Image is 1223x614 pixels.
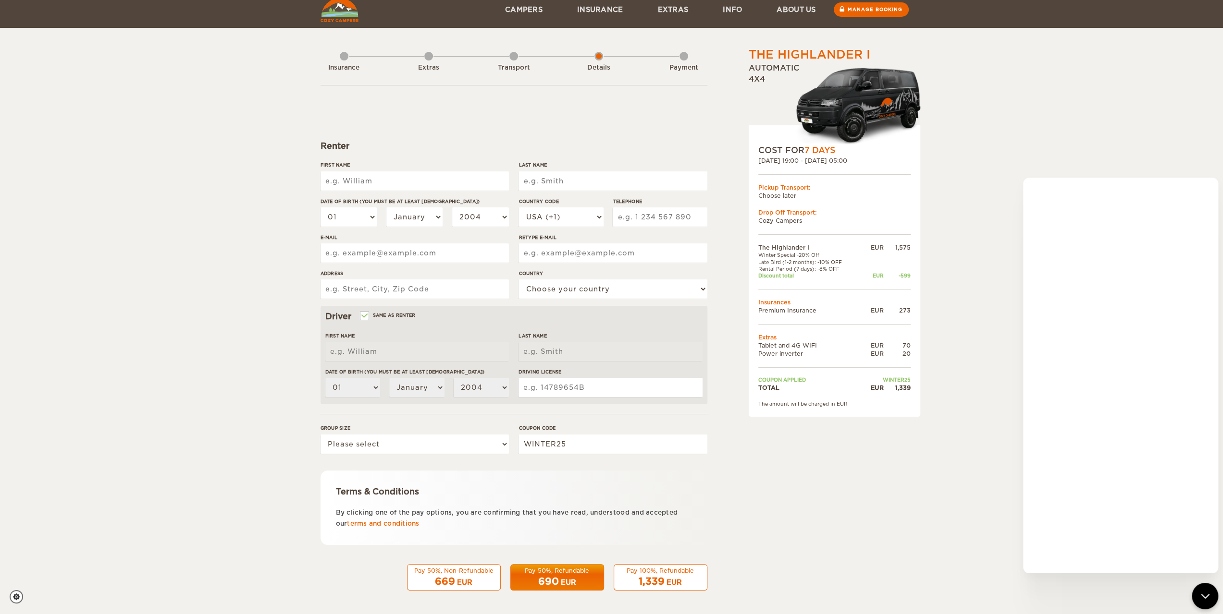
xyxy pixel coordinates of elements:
div: 70 [884,341,911,349]
label: Retype E-mail [519,234,707,241]
div: Insurance [318,63,371,72]
input: Same as renter [361,313,367,320]
td: Late Bird (1-2 months): -10% OFF [758,259,862,265]
input: e.g. Smith [519,342,702,361]
label: Country [519,270,707,277]
label: Last Name [519,161,707,169]
div: COST FOR [758,144,911,156]
span: 669 [435,576,455,587]
td: Winter Special -20% Off [758,252,862,258]
label: E-mail [321,234,509,241]
div: Pickup Transport: [758,183,911,192]
td: Power inverter [758,349,862,358]
input: e.g. example@example.com [519,243,707,263]
div: Pay 100%, Refundable [620,566,701,575]
label: Group size [321,424,509,432]
label: Same as renter [361,311,416,320]
td: Choose later [758,192,911,200]
button: Pay 50%, Refundable 690 EUR [510,564,604,591]
a: terms and conditions [347,520,419,527]
td: Extras [758,333,911,341]
label: Telephone [613,198,707,205]
div: EUR [861,349,883,358]
div: EUR [861,272,883,279]
td: Discount total [758,272,862,279]
span: 1,339 [639,576,665,587]
div: EUR [667,578,682,587]
iframe: Freyja at Cozy Campers [1023,178,1218,573]
label: Coupon code [519,424,707,432]
div: 1,339 [884,384,911,392]
div: Extras [402,63,455,72]
td: Rental Period (7 days): -8% OFF [758,265,862,272]
button: Pay 50%, Non-Refundable 669 EUR [407,564,501,591]
div: 20 [884,349,911,358]
div: Details [572,63,625,72]
div: EUR [861,341,883,349]
div: EUR [457,578,472,587]
input: e.g. example@example.com [321,243,509,263]
div: Pay 50%, Non-Refundable [413,566,494,575]
td: Insurances [758,298,911,306]
input: e.g. 14789654B [519,378,702,397]
div: [DATE] 19:00 - [DATE] 05:00 [758,157,911,165]
input: e.g. Street, City, Zip Code [321,279,509,299]
div: Drop Off Transport: [758,208,911,217]
div: EUR [861,243,883,252]
div: Renter [321,140,707,152]
div: -599 [884,272,911,279]
label: Date of birth (You must be at least [DEMOGRAPHIC_DATA]) [321,198,509,205]
label: First Name [325,332,509,339]
button: Pay 100%, Refundable 1,339 EUR [614,564,707,591]
label: Driving License [519,368,702,375]
div: EUR [861,384,883,392]
label: First Name [321,161,509,169]
input: e.g. 1 234 567 890 [613,207,707,227]
span: 7 Days [804,145,835,155]
div: The Highlander I [749,47,870,63]
label: Last Name [519,332,702,339]
div: EUR [561,578,576,587]
div: Pay 50%, Refundable [517,566,598,575]
input: e.g. William [321,171,509,191]
input: e.g. William [325,342,509,361]
label: Country Code [519,198,603,205]
td: Coupon applied [758,376,862,383]
div: Payment [657,63,710,72]
a: Cookie settings [10,590,29,603]
input: e.g. Smith [519,171,707,191]
p: By clicking one of the pay options, you are confirming that you have read, understood and accepte... [336,507,692,530]
div: 1,575 [884,243,911,252]
td: TOTAL [758,384,862,392]
td: Cozy Campers [758,217,911,225]
div: EUR [861,306,883,314]
div: Terms & Conditions [336,486,692,497]
label: Address [321,270,509,277]
button: chat-button [1192,583,1218,609]
label: Date of birth (You must be at least [DEMOGRAPHIC_DATA]) [325,368,509,375]
td: Tablet and 4G WIFI [758,341,862,349]
div: Automatic 4x4 [749,63,920,144]
div: The amount will be charged in EUR [758,400,911,407]
td: The Highlander I [758,243,862,252]
span: 690 [538,576,559,587]
td: WINTER25 [861,376,910,383]
div: Transport [487,63,540,72]
td: Premium Insurance [758,306,862,314]
div: 273 [884,306,911,314]
img: Cozy-3.png [787,66,920,144]
a: Manage booking [834,2,909,16]
div: Driver [325,311,703,322]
